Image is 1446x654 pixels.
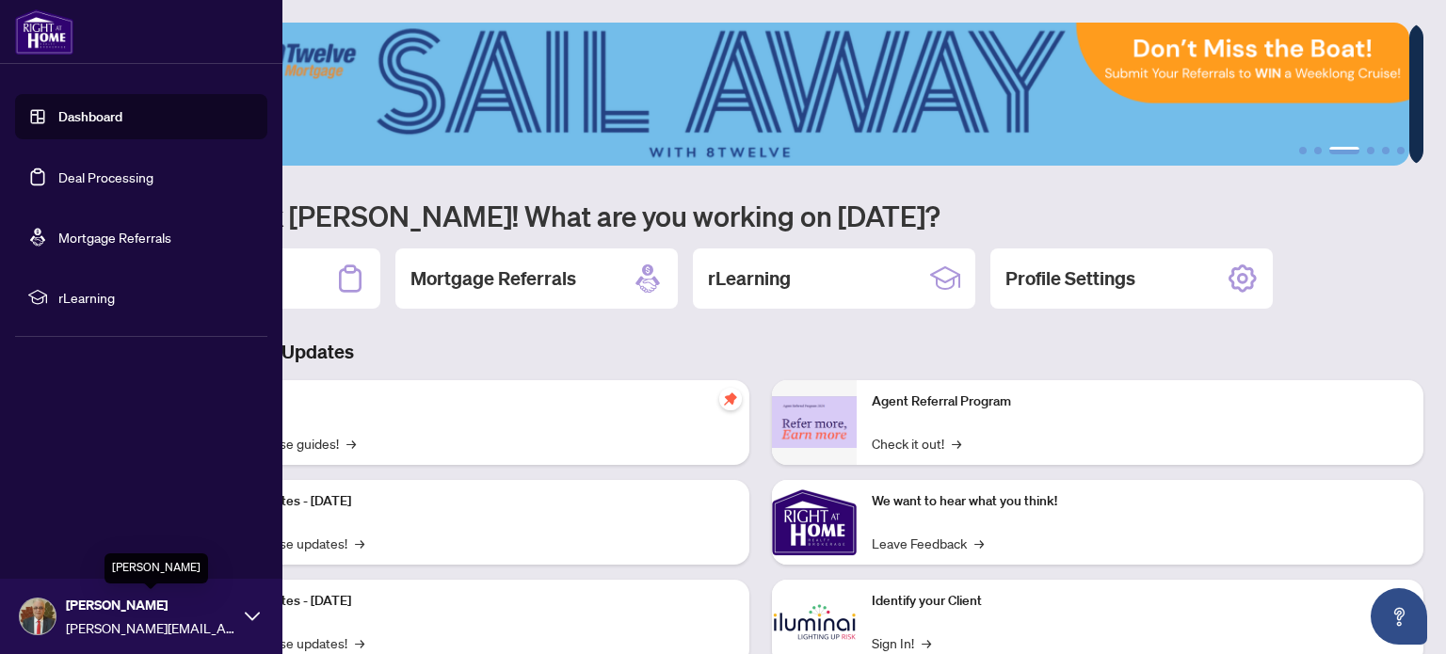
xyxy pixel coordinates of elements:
[98,339,1423,365] h3: Brokerage & Industry Updates
[872,533,984,553] a: Leave Feedback→
[872,391,1408,412] p: Agent Referral Program
[355,533,364,553] span: →
[1371,588,1427,645] button: Open asap
[1367,147,1374,154] button: 4
[719,388,742,410] span: pushpin
[15,9,73,55] img: logo
[1382,147,1390,154] button: 5
[1329,147,1359,154] button: 3
[58,287,254,308] span: rLearning
[872,433,961,454] a: Check it out!→
[872,491,1408,512] p: We want to hear what you think!
[872,591,1408,612] p: Identify your Client
[66,595,235,615] span: [PERSON_NAME]
[58,108,122,125] a: Dashboard
[1314,147,1322,154] button: 2
[952,433,961,454] span: →
[410,265,576,292] h2: Mortgage Referrals
[104,553,208,583] div: [PERSON_NAME]
[974,533,984,553] span: →
[1299,147,1307,154] button: 1
[198,491,734,512] p: Platform Updates - [DATE]
[198,591,734,612] p: Platform Updates - [DATE]
[98,23,1409,166] img: Slide 2
[772,480,857,565] img: We want to hear what you think!
[1397,147,1405,154] button: 6
[58,168,153,185] a: Deal Processing
[772,396,857,448] img: Agent Referral Program
[355,632,364,653] span: →
[20,598,56,634] img: Profile Icon
[98,198,1423,233] h1: Welcome back [PERSON_NAME]! What are you working on [DATE]?
[872,632,931,653] a: Sign In!→
[1005,265,1135,292] h2: Profile Settings
[198,391,734,412] p: Self-Help
[922,632,931,653] span: →
[58,229,171,246] a: Mortgage Referrals
[708,265,791,292] h2: rLearning
[346,433,356,454] span: →
[66,617,235,638] span: [PERSON_NAME][EMAIL_ADDRESS][PERSON_NAME][DOMAIN_NAME]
